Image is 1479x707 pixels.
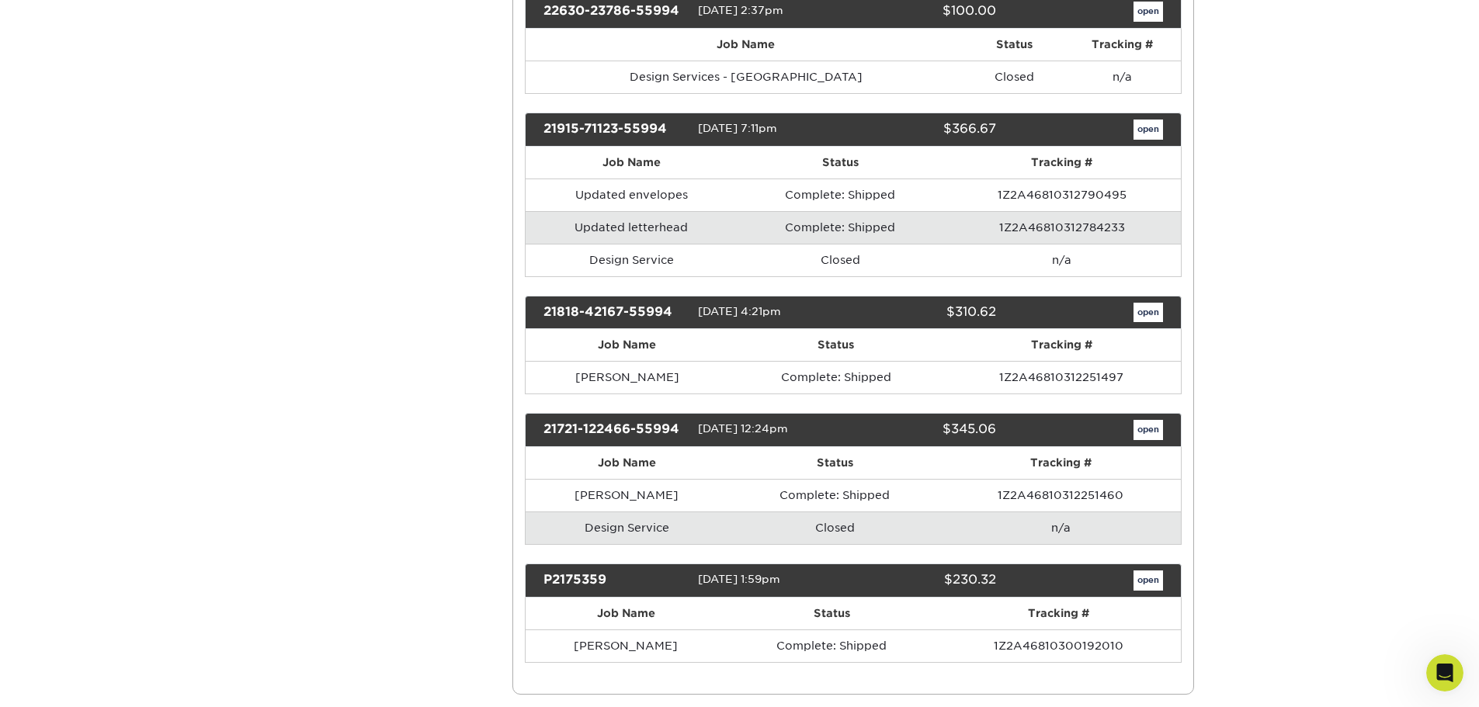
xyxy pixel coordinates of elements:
span: [DATE] 2:37pm [698,4,783,16]
td: n/a [1064,61,1181,93]
iframe: Intercom live chat [1426,654,1463,691]
button: Start recording [99,508,111,521]
a: open [1134,2,1163,22]
button: Home [243,6,273,36]
div: Should you have any questions, please utilize our chat feature. We look forward to serving you! [25,396,242,442]
div: Close [273,6,300,34]
td: n/a [941,511,1180,544]
td: Closed [966,61,1064,93]
th: Tracking # [937,598,1181,629]
td: 1Z2A46810312251497 [943,361,1180,393]
span: [DATE] 7:11pm [698,122,777,134]
b: Past Order Files Will Not Transfer: [30,130,209,158]
div: While your order history will remain accessible, artwork files from past orders will not carry ov... [25,130,242,221]
th: Tracking # [943,147,1180,178]
div: 21915-71123-55994 [532,120,698,140]
td: Updated letterhead [526,211,737,244]
td: [PERSON_NAME] [526,479,728,511]
div: 21721-122466-55994 [532,420,698,440]
td: Closed [737,244,943,276]
div: $230.32 [842,570,1008,591]
td: Closed [728,511,941,544]
th: Status [737,147,943,178]
td: Complete: Shipped [729,361,943,393]
div: To ensure a smooth transition, we encourage you to log in to your account and download any files ... [25,228,242,350]
td: Updated envelopes [526,178,737,211]
textarea: Message… [13,476,297,502]
td: 1Z2A46810312784233 [943,211,1180,244]
div: P2175359 [532,570,698,591]
th: Job Name [526,447,728,479]
th: Tracking # [941,447,1180,479]
td: 1Z2A46810312251460 [941,479,1180,511]
span: [DATE] 4:21pm [698,305,781,317]
td: Complete: Shipped [737,178,943,211]
th: Status [726,598,937,629]
td: Design Service [526,244,737,276]
th: Status [729,329,943,361]
h1: Primoprint [119,8,185,19]
span: [DATE] 1:59pm [698,573,780,585]
button: Emoji picker [24,508,36,521]
th: Job Name [526,29,966,61]
td: [PERSON_NAME] [526,629,726,662]
td: Design Services - [GEOGRAPHIC_DATA] [526,61,966,93]
a: open [1134,120,1163,140]
button: Gif picker [49,508,61,521]
a: open [1134,303,1163,323]
th: Job Name [526,598,726,629]
div: $100.00 [842,2,1008,22]
a: open [1134,570,1163,591]
th: Job Name [526,329,729,361]
td: 1Z2A46810312790495 [943,178,1180,211]
div: $345.06 [842,420,1008,440]
td: 1Z2A46810300192010 [937,629,1181,662]
img: Profile image for Jenny [88,9,113,33]
b: . [197,336,201,348]
td: n/a [943,244,1180,276]
button: Send a message… [265,502,291,527]
p: A few minutes [131,19,203,35]
td: Complete: Shipped [728,479,941,511]
th: Tracking # [943,329,1180,361]
b: Please note that files cannot be downloaded via a mobile phone. [34,359,233,386]
button: go back [10,6,40,36]
button: Upload attachment [74,508,86,521]
div: 21818-42167-55994 [532,303,698,323]
img: Profile image for Avery [44,9,69,33]
th: Tracking # [1064,29,1181,61]
div: 22630-23786-55994 [532,2,698,22]
img: Profile image for Erica [66,9,91,33]
td: Design Service [526,511,728,544]
td: [PERSON_NAME] [526,361,729,393]
div: $310.62 [842,303,1008,323]
div: $366.67 [842,120,1008,140]
th: Status [728,447,941,479]
span: [DATE] 12:24pm [698,423,788,435]
td: Complete: Shipped [737,211,943,244]
th: Job Name [526,147,737,178]
td: Complete: Shipped [726,629,937,662]
th: Status [966,29,1064,61]
a: open [1134,420,1163,440]
div: Customer Service Hours; 9 am-5 pm EST [25,449,242,480]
